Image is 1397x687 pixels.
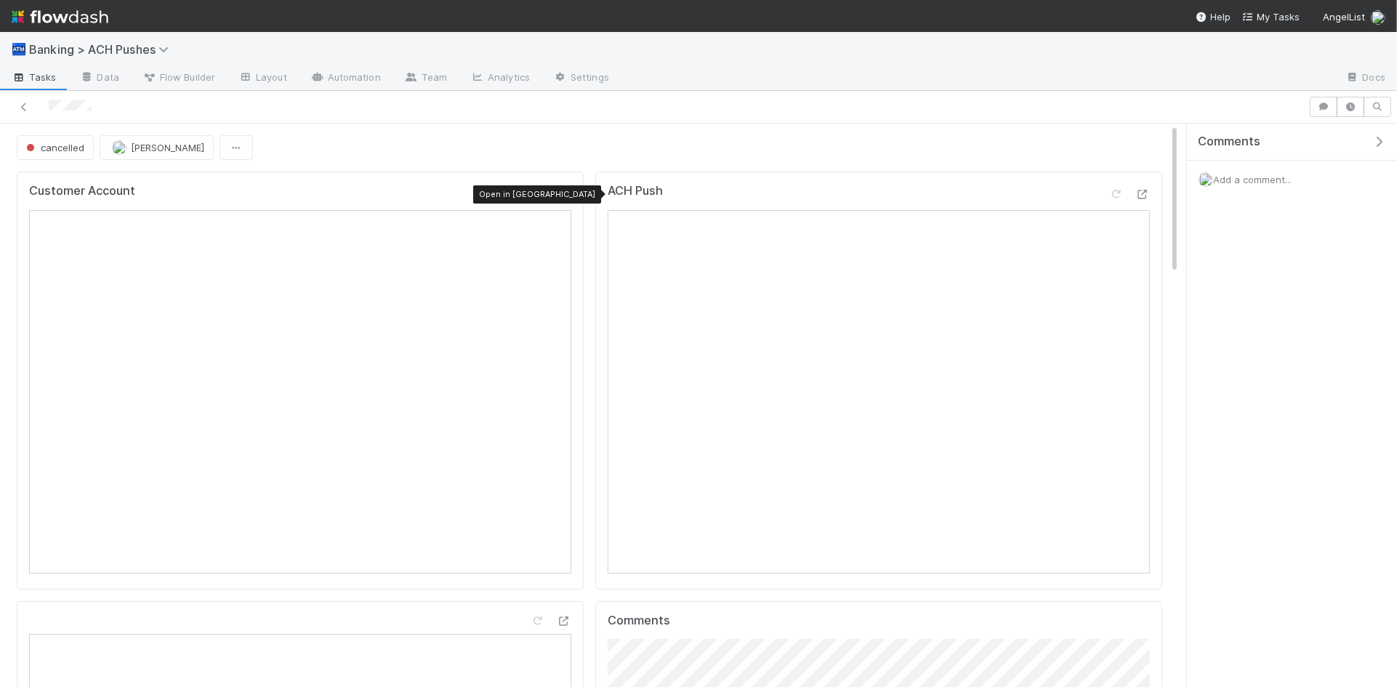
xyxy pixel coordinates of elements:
[29,184,135,198] h5: Customer Account
[608,614,1150,628] h5: Comments
[1242,11,1300,23] span: My Tasks
[1371,10,1385,25] img: avatar_eacbd5bb-7590-4455-a9e9-12dcb5674423.png
[608,184,663,198] h5: ACH Push
[1198,134,1260,149] span: Comments
[459,67,542,90] a: Analytics
[131,67,227,90] a: Flow Builder
[227,67,299,90] a: Layout
[392,67,459,90] a: Team
[1323,11,1365,23] span: AngelList
[1196,9,1231,24] div: Help
[131,142,204,153] span: [PERSON_NAME]
[1242,9,1300,24] a: My Tasks
[542,67,621,90] a: Settings
[12,4,108,29] img: logo-inverted-e16ddd16eac7371096b0.svg
[12,43,26,55] span: 🏧
[29,42,176,57] span: Banking > ACH Pushes
[12,70,57,84] span: Tasks
[100,135,214,160] button: [PERSON_NAME]
[23,142,84,153] span: cancelled
[1334,67,1397,90] a: Docs
[1199,172,1213,187] img: avatar_eacbd5bb-7590-4455-a9e9-12dcb5674423.png
[17,135,94,160] button: cancelled
[1213,174,1292,185] span: Add a comment...
[142,70,215,84] span: Flow Builder
[112,140,126,155] img: avatar_1a1d5361-16dd-4910-a949-020dcd9f55a3.png
[68,67,131,90] a: Data
[299,67,392,90] a: Automation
